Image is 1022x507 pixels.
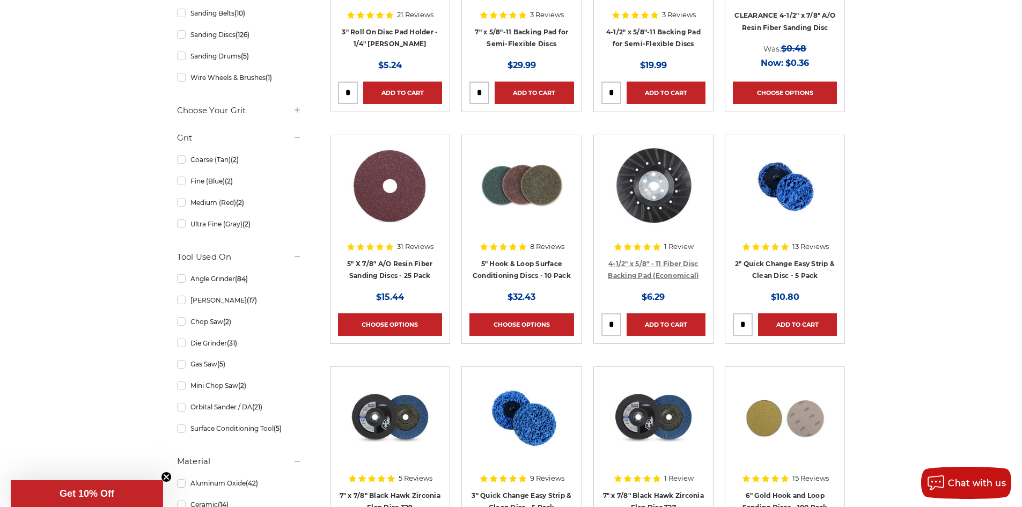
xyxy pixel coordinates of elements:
[611,374,696,460] img: 7 inch Zirconia flap disc
[921,467,1011,499] button: Chat with us
[771,292,799,302] span: $10.80
[664,243,694,250] span: 1 Review
[177,25,302,44] a: Sanding Discs
[225,177,233,185] span: (2)
[338,143,442,247] a: 5 inch aluminum oxide resin fiber disc
[177,4,302,23] a: Sanding Belts
[177,474,302,493] a: Aluminum Oxide
[792,475,829,482] span: 15 Reviews
[177,104,302,117] h5: Choose Your Grit
[508,60,536,70] span: $29.99
[662,11,696,18] span: 3 Reviews
[397,243,433,250] span: 31 Reviews
[235,275,248,283] span: (84)
[227,339,237,347] span: (31)
[530,243,564,250] span: 8 Reviews
[223,318,231,326] span: (2)
[608,260,699,280] a: 4-1/2" x 5/8" - 11 Fiber Disc Backing Pad (Economical)
[177,334,302,352] a: Die Grinder
[733,374,837,479] a: 6" inch hook & loop disc
[177,398,302,416] a: Orbital Sander / DA
[338,313,442,336] a: Choose Options
[338,374,442,479] a: 7" x 7/8" Black Hawk Zirconia Flap Disc T29
[397,11,433,18] span: 21 Reviews
[664,475,694,482] span: 1 Review
[161,472,172,482] button: Close teaser
[252,403,262,411] span: (21)
[177,355,302,373] a: Gas Saw
[508,292,535,302] span: $32.43
[378,60,402,70] span: $5.24
[177,215,302,233] a: Ultra Fine (Gray)
[627,313,705,336] a: Add to Cart
[266,74,272,82] span: (1)
[236,31,249,39] span: (126)
[735,260,835,280] a: 2" Quick Change Easy Strip & Clean Disc - 5 Pack
[177,269,302,288] a: Angle Grinder
[238,381,246,390] span: (2)
[347,260,432,280] a: 5" X 7/8" A/O Resin Fiber Sanding Discs - 25 Pack
[242,220,251,228] span: (2)
[741,143,829,229] img: 2 inch strip and clean blue quick change discs
[177,291,302,310] a: [PERSON_NAME]
[376,292,404,302] span: $15.44
[479,143,564,229] img: 5 inch surface conditioning discs
[177,251,302,263] h5: Tool Used On
[347,143,433,229] img: 5 inch aluminum oxide resin fiber disc
[247,296,257,304] span: (17)
[217,360,225,368] span: (5)
[627,82,705,104] a: Add to Cart
[177,455,302,468] h5: Material
[177,172,302,190] a: Fine (Blue)
[177,193,302,212] a: Medium (Red)
[469,313,574,336] a: Choose Options
[640,60,667,70] span: $19.99
[785,58,809,68] span: $0.36
[758,313,837,336] a: Add to Cart
[177,150,302,169] a: Coarse (Tan)
[342,28,438,48] a: 3" Roll On Disc Pad Holder - 1/4" [PERSON_NAME]
[473,260,571,280] a: 5" Hook & Loop Surface Conditioning Discs - 10 Pack
[601,374,705,479] a: 7 inch Zirconia flap disc
[11,480,163,507] div: Get 10% OffClose teaser
[363,82,442,104] a: Add to Cart
[399,475,432,482] span: 5 Reviews
[177,376,302,395] a: Mini Chop Saw
[177,68,302,87] a: Wire Wheels & Brushes
[733,82,837,104] a: Choose Options
[792,243,829,250] span: 13 Reviews
[606,28,701,48] a: 4-1/2" x 5/8"-11 Backing Pad for Semi-Flexible Discs
[642,292,665,302] span: $6.29
[530,475,564,482] span: 9 Reviews
[234,9,245,17] span: (10)
[475,28,568,48] a: 7" x 5/8"-11 Backing Pad for Semi-Flexible Discs
[347,374,433,460] img: 7" x 7/8" Black Hawk Zirconia Flap Disc T29
[530,11,564,18] span: 3 Reviews
[611,143,696,229] img: Resin disc backing pad measuring 4 1/2 inches, an essential grinder accessory from Empire Abrasives
[60,488,114,499] span: Get 10% Off
[469,143,574,247] a: 5 inch surface conditioning discs
[742,374,828,460] img: 6" inch hook & loop disc
[274,424,282,432] span: (5)
[761,58,783,68] span: Now:
[469,374,574,479] a: 3 inch blue strip it quick change discs by BHA
[734,11,835,32] a: CLEARANCE 4-1/2" x 7/8" A/O Resin Fiber Sanding Disc
[177,419,302,438] a: Surface Conditioning Tool
[781,43,806,54] span: $0.48
[733,41,837,56] div: Was:
[177,312,302,331] a: Chop Saw
[246,479,258,487] span: (42)
[948,478,1006,488] span: Chat with us
[177,131,302,144] h5: Grit
[231,156,239,164] span: (2)
[733,143,837,247] a: 2 inch strip and clean blue quick change discs
[177,47,302,65] a: Sanding Drums
[241,52,249,60] span: (5)
[495,82,574,104] a: Add to Cart
[236,199,244,207] span: (2)
[601,143,705,247] a: Resin disc backing pad measuring 4 1/2 inches, an essential grinder accessory from Empire Abrasives
[479,374,565,460] img: 3 inch blue strip it quick change discs by BHA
